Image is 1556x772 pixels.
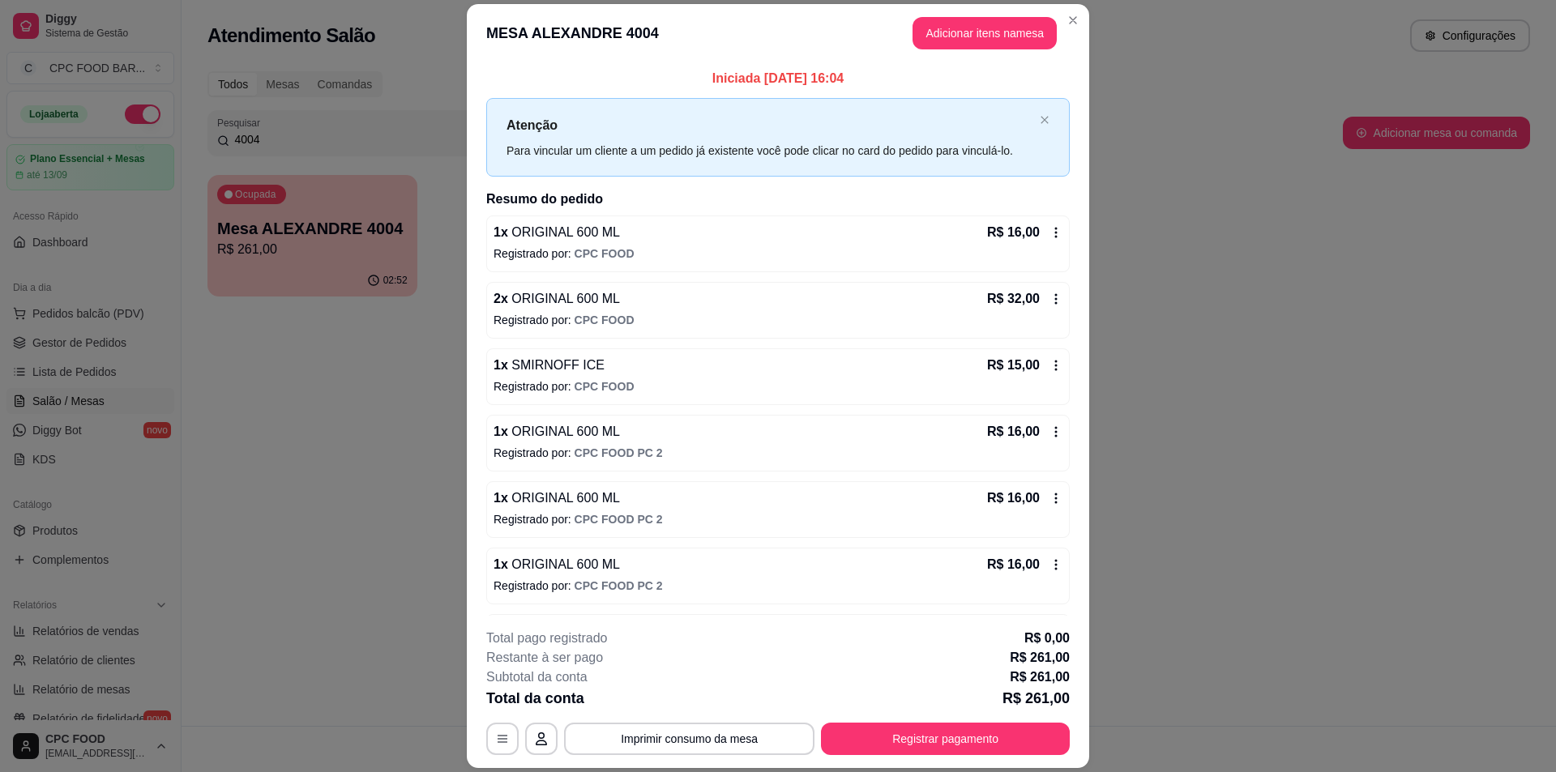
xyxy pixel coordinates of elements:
[494,511,1062,527] p: Registrado por:
[913,17,1057,49] button: Adicionar itens namesa
[987,223,1040,242] p: R$ 16,00
[575,247,635,260] span: CPC FOOD
[486,629,607,648] p: Total pago registrado
[494,578,1062,594] p: Registrado por:
[987,422,1040,441] p: R$ 16,00
[987,356,1040,375] p: R$ 15,00
[494,555,620,574] p: 1 x
[1010,668,1070,687] p: R$ 261,00
[494,223,620,242] p: 1 x
[467,4,1089,62] header: MESA ALEXANDRE 4004
[575,313,635,326] span: CPC FOOD
[1002,687,1070,710] p: R$ 261,00
[507,142,1033,160] div: Para vincular um cliente a um pedido já existente você pode clicar no card do pedido para vinculá...
[987,555,1040,574] p: R$ 16,00
[821,723,1070,755] button: Registrar pagamento
[486,668,588,687] p: Subtotal da conta
[508,557,620,571] span: ORIGINAL 600 ML
[486,190,1070,209] h2: Resumo do pedido
[494,245,1062,262] p: Registrado por:
[575,446,663,459] span: CPC FOOD PC 2
[564,723,814,755] button: Imprimir consumo da mesa
[1060,7,1086,33] button: Close
[575,579,663,592] span: CPC FOOD PC 2
[987,488,1040,508] p: R$ 16,00
[507,115,1033,135] p: Atenção
[508,424,620,438] span: ORIGINAL 600 ML
[508,491,620,505] span: ORIGINAL 600 ML
[494,422,620,441] p: 1 x
[494,289,620,309] p: 2 x
[1040,115,1049,126] button: close
[486,687,584,710] p: Total da conta
[1010,648,1070,668] p: R$ 261,00
[494,488,620,508] p: 1 x
[494,378,1062,395] p: Registrado por:
[575,513,663,526] span: CPC FOOD PC 2
[508,292,620,305] span: ORIGINAL 600 ML
[486,69,1070,88] p: Iniciada [DATE] 16:04
[575,380,635,393] span: CPC FOOD
[987,289,1040,309] p: R$ 32,00
[508,225,620,239] span: ORIGINAL 600 ML
[1040,115,1049,125] span: close
[494,312,1062,328] p: Registrado por:
[494,445,1062,461] p: Registrado por:
[486,648,603,668] p: Restante à ser pago
[494,356,605,375] p: 1 x
[508,358,605,372] span: SMIRNOFF ICE
[1024,629,1070,648] p: R$ 0,00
